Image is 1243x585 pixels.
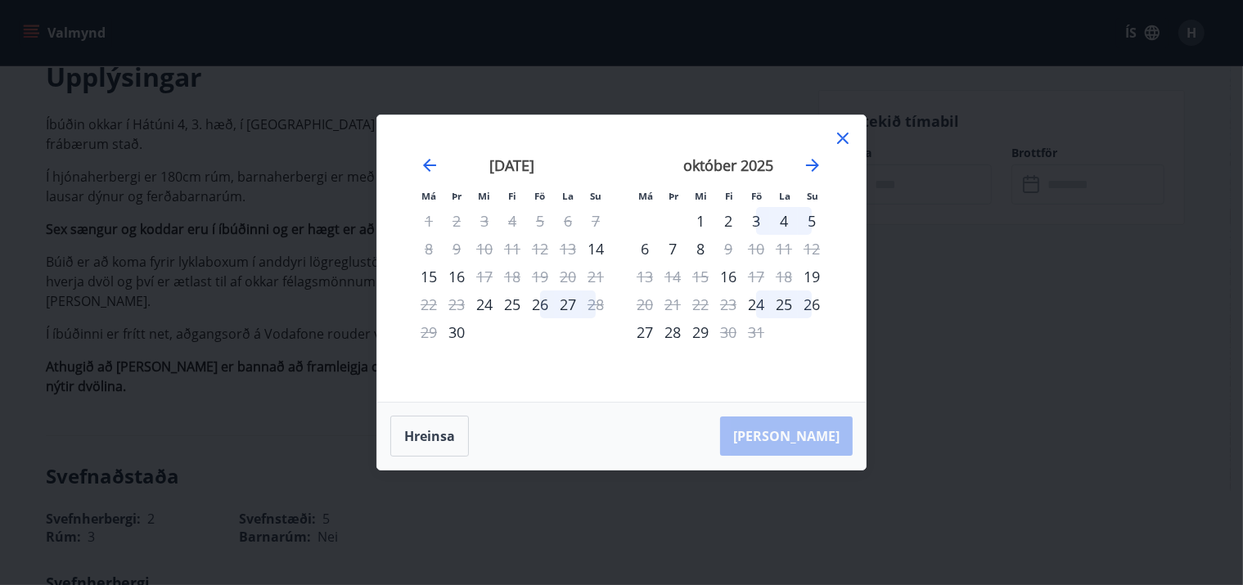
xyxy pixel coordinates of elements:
[631,318,659,346] td: Choose mánudagur, 27. október 2025 as your check-in date. It’s available.
[471,290,498,318] div: Aðeins innritun í boði
[631,263,659,290] td: Not available. mánudagur, 13. október 2025
[631,235,659,263] div: 6
[714,290,742,318] td: Not available. fimmtudagur, 23. október 2025
[631,290,659,318] div: Aðeins útritun í boði
[498,207,526,235] td: Not available. fimmtudagur, 4. september 2025
[687,207,714,235] td: Choose miðvikudagur, 1. október 2025 as your check-in date. It’s available.
[742,207,770,235] div: 3
[415,290,443,318] td: Not available. mánudagur, 22. september 2025
[562,190,574,202] small: La
[687,207,714,235] div: 1
[508,190,516,202] small: Fi
[390,416,469,457] button: Hreinsa
[687,235,714,263] div: 8
[471,207,498,235] td: Not available. miðvikudagur, 3. september 2025
[687,263,714,290] td: Not available. miðvikudagur, 15. október 2025
[471,263,498,290] td: Not available. miðvikudagur, 17. september 2025
[471,290,498,318] td: Choose miðvikudagur, 24. september 2025 as your check-in date. It’s available.
[696,190,708,202] small: Mi
[554,290,582,318] div: 27
[798,263,826,290] td: Choose sunnudagur, 19. október 2025 as your check-in date. It’s available.
[554,235,582,263] td: Not available. laugardagur, 13. september 2025
[526,290,554,318] div: 26
[742,290,770,318] div: Aðeins innritun í boði
[498,235,526,263] td: Not available. fimmtudagur, 11. september 2025
[659,235,687,263] div: 7
[742,263,770,290] div: Aðeins útritun í boði
[714,318,742,346] td: Not available. fimmtudagur, 30. október 2025
[526,263,554,290] td: Not available. föstudagur, 19. september 2025
[397,135,846,382] div: Calendar
[798,290,826,318] div: 26
[714,235,742,263] td: Not available. fimmtudagur, 9. október 2025
[742,318,770,346] td: Not available. föstudagur, 31. október 2025
[687,290,714,318] td: Not available. miðvikudagur, 22. október 2025
[443,207,471,235] td: Not available. þriðjudagur, 2. september 2025
[415,263,443,290] td: Choose mánudagur, 15. september 2025 as your check-in date. It’s available.
[526,235,554,263] td: Not available. föstudagur, 12. september 2025
[687,318,714,346] td: Choose miðvikudagur, 29. október 2025 as your check-in date. It’s available.
[498,290,526,318] div: 25
[659,263,687,290] td: Not available. þriðjudagur, 14. október 2025
[798,207,826,235] div: 5
[498,263,526,290] td: Not available. fimmtudagur, 18. september 2025
[798,263,826,290] div: Aðeins innritun í boði
[742,263,770,290] td: Not available. föstudagur, 17. október 2025
[535,190,546,202] small: Fö
[714,263,742,290] div: Aðeins innritun í boði
[582,290,610,318] div: Aðeins útritun í boði
[582,207,610,235] td: Not available. sunnudagur, 7. september 2025
[725,190,733,202] small: Fi
[714,318,742,346] div: Aðeins útritun í boði
[582,235,610,263] td: Choose sunnudagur, 14. september 2025 as your check-in date. It’s available.
[631,318,659,346] div: 27
[443,235,471,263] td: Not available. þriðjudagur, 9. september 2025
[659,318,687,346] td: Choose þriðjudagur, 28. október 2025 as your check-in date. It’s available.
[554,207,582,235] td: Not available. laugardagur, 6. september 2025
[770,207,798,235] td: Choose laugardagur, 4. október 2025 as your check-in date. It’s available.
[415,207,443,235] td: Not available. mánudagur, 1. september 2025
[471,235,498,263] td: Not available. miðvikudagur, 10. september 2025
[415,263,443,290] div: 15
[582,290,610,318] td: Not available. sunnudagur, 28. september 2025
[638,190,653,202] small: Má
[659,318,687,346] div: 28
[798,235,826,263] td: Not available. sunnudagur, 12. október 2025
[452,190,462,202] small: Þr
[590,190,601,202] small: Su
[415,235,443,263] td: Not available. mánudagur, 8. september 2025
[770,235,798,263] td: Not available. laugardagur, 11. október 2025
[490,155,535,175] strong: [DATE]
[714,263,742,290] td: Choose fimmtudagur, 16. október 2025 as your check-in date. It’s available.
[798,290,826,318] td: Choose sunnudagur, 26. október 2025 as your check-in date. It’s available.
[443,318,471,346] div: Aðeins innritun í boði
[582,263,610,290] td: Not available. sunnudagur, 21. september 2025
[443,263,471,290] td: Choose þriðjudagur, 16. september 2025 as your check-in date. It’s available.
[770,290,798,318] div: 25
[479,190,491,202] small: Mi
[420,155,439,175] div: Move backward to switch to the previous month.
[742,290,770,318] td: Choose föstudagur, 24. október 2025 as your check-in date. It’s available.
[443,290,471,318] td: Not available. þriðjudagur, 23. september 2025
[421,190,436,202] small: Má
[687,318,714,346] div: 29
[443,318,471,346] td: Choose þriðjudagur, 30. september 2025 as your check-in date. It’s available.
[554,290,582,318] td: Choose laugardagur, 27. september 2025 as your check-in date. It’s available.
[443,263,471,290] div: 16
[770,263,798,290] td: Not available. laugardagur, 18. október 2025
[742,235,770,263] td: Not available. föstudagur, 10. október 2025
[714,207,742,235] td: Choose fimmtudagur, 2. október 2025 as your check-in date. It’s available.
[415,318,443,346] td: Not available. mánudagur, 29. september 2025
[770,290,798,318] td: Choose laugardagur, 25. október 2025 as your check-in date. It’s available.
[631,290,659,318] td: Not available. mánudagur, 20. október 2025
[770,207,798,235] div: 4
[683,155,773,175] strong: október 2025
[659,235,687,263] td: Choose þriðjudagur, 7. október 2025 as your check-in date. It’s available.
[471,263,498,290] div: Aðeins útritun í boði
[631,235,659,263] td: Choose mánudagur, 6. október 2025 as your check-in date. It’s available.
[498,290,526,318] td: Choose fimmtudagur, 25. september 2025 as your check-in date. It’s available.
[807,190,818,202] small: Su
[687,235,714,263] td: Choose miðvikudagur, 8. október 2025 as your check-in date. It’s available.
[659,290,687,318] td: Not available. þriðjudagur, 21. október 2025
[742,207,770,235] td: Choose föstudagur, 3. október 2025 as your check-in date. It’s available.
